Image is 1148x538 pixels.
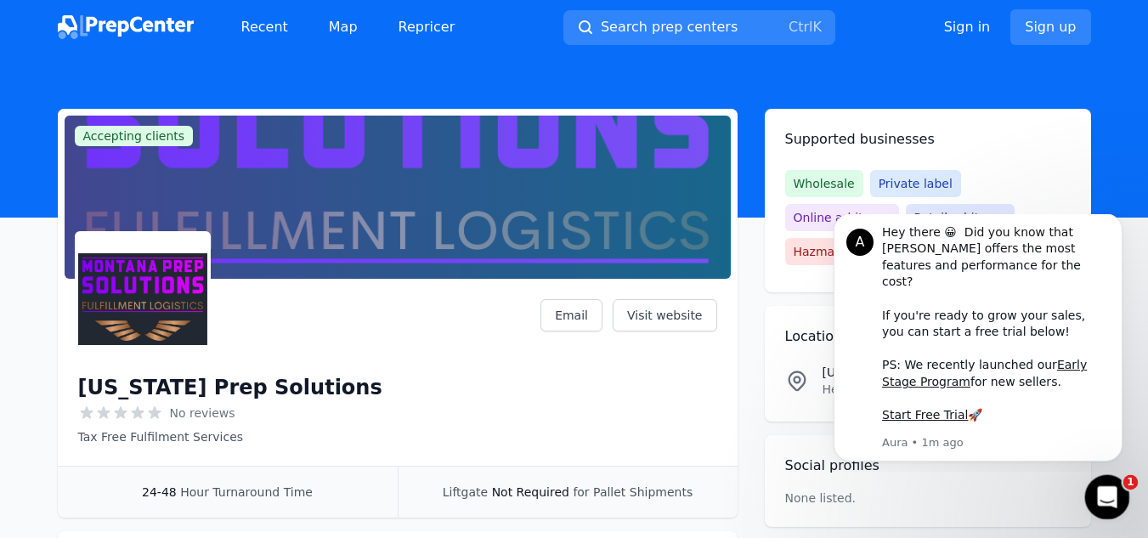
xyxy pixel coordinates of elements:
a: Sign in [944,17,991,37]
h1: [US_STATE] Prep Solutions [78,374,382,401]
h2: Locations [785,326,1071,347]
div: Message content [74,10,302,218]
input: Your email [28,297,312,341]
p: Message from Aura, sent 1m ago [74,221,302,236]
span: Not Required [492,485,569,499]
iframe: Intercom notifications message [808,214,1148,472]
div: Close [298,7,329,37]
span: Liftgate [443,485,488,499]
h2: Social profiles [785,456,1071,476]
h1: Aura Answers [82,8,175,21]
kbd: K [812,19,822,35]
span: 24-48 [142,485,177,499]
a: Recent [228,10,302,44]
span: Wholesale [785,170,863,197]
textarea: Ask a question… [18,342,322,371]
span: Retail arbitrage [906,204,1015,231]
button: Send a message… [288,384,315,411]
a: Map [315,10,371,44]
a: Repricer [385,10,469,44]
img: Montana Prep Solutions [78,235,207,364]
span: Accepting clients [75,126,194,146]
a: Sign up [1010,9,1090,45]
iframe: Intercom live chat [1085,475,1130,520]
h2: Supported businesses [785,129,1071,150]
span: 1 [1123,475,1139,490]
kbd: Ctrl [789,19,812,35]
button: Emoji picker [261,391,274,405]
div: Hey there 😀 Did you know that [PERSON_NAME] offers the most features and performance for the cost... [74,10,302,210]
button: Search prep centersCtrlK [563,10,835,45]
a: Email [540,299,602,331]
img: Profile image for Aura Answers [48,9,76,37]
button: go back [11,7,43,39]
div: Profile image for Aura [38,14,65,42]
span: for Pallet Shipments [573,485,693,499]
a: Visit website [613,299,717,331]
span: Hour Turnaround Time [180,485,313,499]
span: No reviews [170,405,235,422]
span: Private label [870,170,961,197]
a: Start Free Trial [74,194,160,207]
p: The team can also help [82,21,212,38]
p: Tax Free Fulfilment Services [78,428,382,445]
p: None listed. [785,490,857,507]
button: Home [266,7,298,39]
span: Online arbitrage [785,204,899,231]
span: Hazmat [785,238,848,265]
span: Search prep centers [601,17,738,37]
b: 🚀 [160,194,174,207]
img: PrepCenter [58,15,194,39]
